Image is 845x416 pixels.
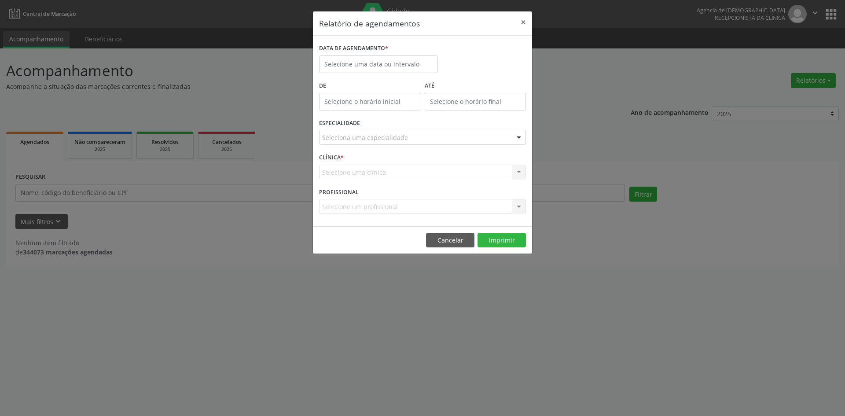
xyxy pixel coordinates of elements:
[319,18,420,29] h5: Relatório de agendamentos
[322,133,408,142] span: Seleciona uma especialidade
[319,151,344,165] label: CLÍNICA
[319,93,420,110] input: Selecione o horário inicial
[319,79,420,93] label: De
[319,117,360,130] label: ESPECIALIDADE
[426,233,474,248] button: Cancelar
[425,93,526,110] input: Selecione o horário final
[319,55,438,73] input: Selecione uma data ou intervalo
[425,79,526,93] label: ATÉ
[478,233,526,248] button: Imprimir
[319,185,359,199] label: PROFISSIONAL
[319,42,388,55] label: DATA DE AGENDAMENTO
[514,11,532,33] button: Close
